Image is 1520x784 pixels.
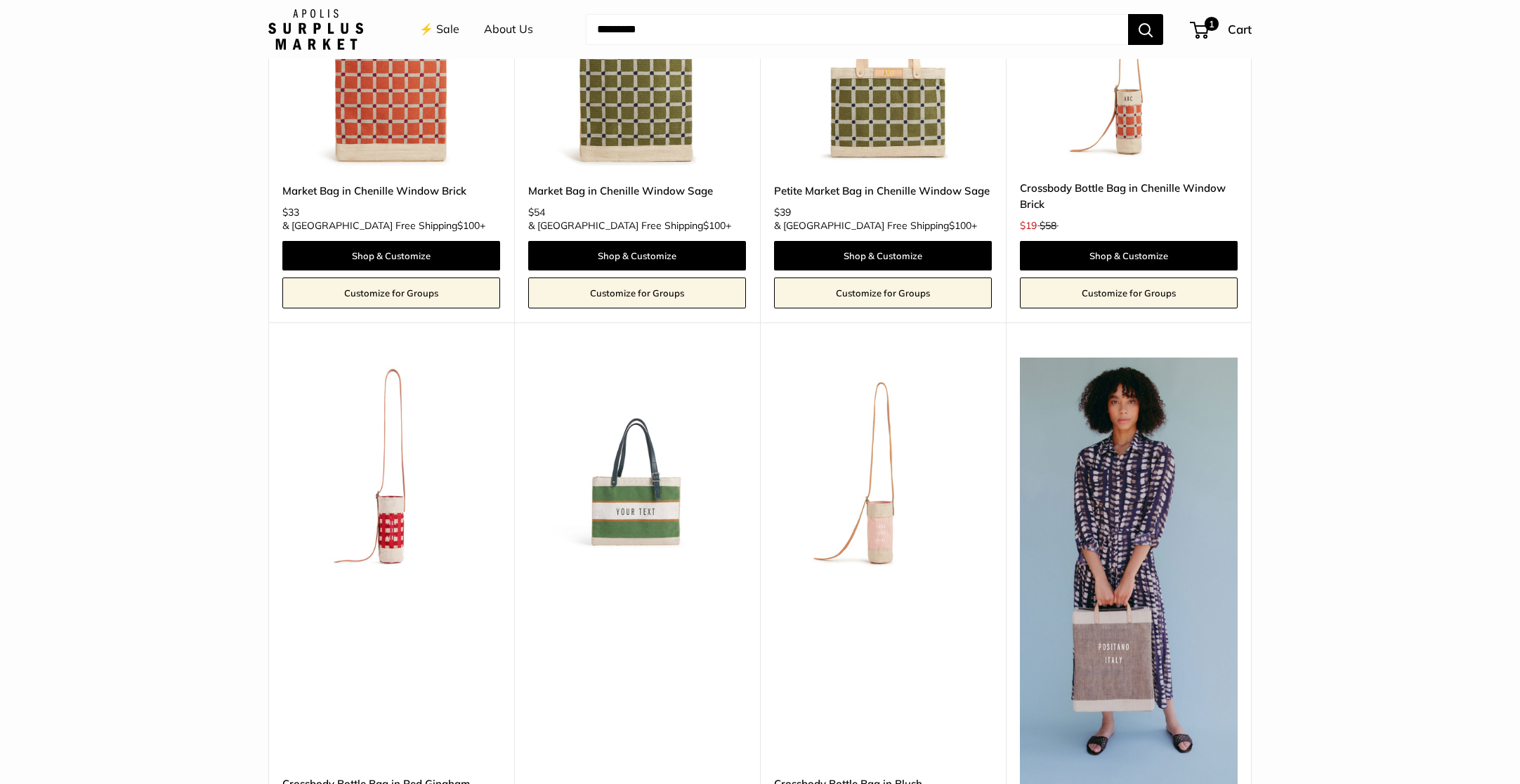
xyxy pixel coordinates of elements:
a: Market Bag in Chenille Window Brick [282,183,500,199]
a: Market Bag in Chenille Window Sage [528,183,746,199]
a: Shop & Customize [774,241,992,270]
a: Customize for Groups [1020,277,1238,308]
span: $39 [774,206,791,218]
span: & [GEOGRAPHIC_DATA] Free Shipping + [774,221,977,230]
img: description_Our very first Chenille-Jute Market bag [528,358,746,575]
span: & [GEOGRAPHIC_DATA] Free Shipping + [282,221,485,230]
span: & [GEOGRAPHIC_DATA] Free Shipping + [528,221,731,230]
a: Crossbody Bottle Bag in Red Ginghamdescription_Even available for group gifting and events [282,358,500,575]
a: Crossbody Bottle Bag in BlushCrossbody Bottle Bag in Blush [774,358,992,575]
span: $100 [949,219,971,232]
span: $33 [282,206,299,218]
a: Customize for Groups [528,277,746,308]
a: Shop & Customize [1020,241,1238,270]
span: 1 [1205,17,1219,31]
button: Search [1128,14,1163,45]
a: ⚡️ Sale [419,19,459,40]
input: Search... [586,14,1128,45]
span: Cart [1228,22,1252,37]
a: Crossbody Bottle Bag in Chenille Window Brick [1020,180,1238,213]
img: Crossbody Bottle Bag in Red Gingham [282,358,500,575]
a: Shop & Customize [528,241,746,270]
a: 1 Cart [1191,18,1252,41]
span: $100 [703,219,726,232]
img: Apolis: Surplus Market [268,9,363,50]
a: description_Our very first Chenille-Jute Market bagdescription_Adjustable Handles for whatever mo... [528,358,746,575]
span: $19 [1020,219,1037,232]
span: $58 [1040,219,1056,232]
a: Petite Market Bag in Chenille Window Sage [774,183,992,199]
a: Shop & Customize [282,241,500,270]
span: $100 [457,219,480,232]
a: Customize for Groups [282,277,500,308]
a: About Us [484,19,533,40]
span: $54 [528,206,545,218]
a: Customize for Groups [774,277,992,308]
img: Crossbody Bottle Bag in Blush [774,358,992,575]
